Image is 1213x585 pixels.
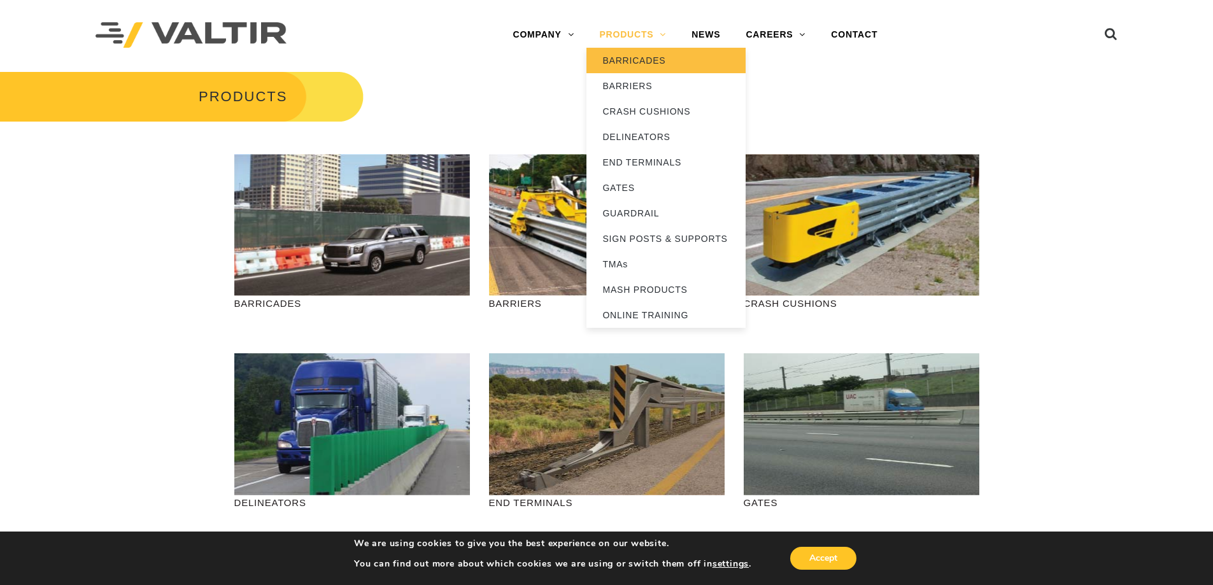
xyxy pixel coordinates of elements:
a: ONLINE TRAINING [586,302,746,328]
img: Valtir [96,22,287,48]
a: MASH PRODUCTS [586,277,746,302]
a: TMAs [586,251,746,277]
a: BARRIERS [586,73,746,99]
a: GUARDRAIL [586,201,746,226]
p: GATES [744,495,979,510]
a: PRODUCTS [586,22,679,48]
button: Accept [790,547,856,570]
a: SIGN POSTS & SUPPORTS [586,226,746,251]
p: END TERMINALS [489,495,725,510]
button: settings [713,558,749,570]
p: DELINEATORS [234,495,470,510]
a: CRASH CUSHIONS [586,99,746,124]
a: END TERMINALS [586,150,746,175]
a: BARRICADES [586,48,746,73]
a: CAREERS [733,22,818,48]
p: CRASH CUSHIONS [744,296,979,311]
a: CONTACT [818,22,890,48]
p: We are using cookies to give you the best experience on our website. [354,538,751,549]
a: COMPANY [500,22,586,48]
a: DELINEATORS [586,124,746,150]
a: GATES [586,175,746,201]
p: BARRIERS [489,296,725,311]
a: NEWS [679,22,733,48]
p: BARRICADES [234,296,470,311]
p: You can find out more about which cookies we are using or switch them off in . [354,558,751,570]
